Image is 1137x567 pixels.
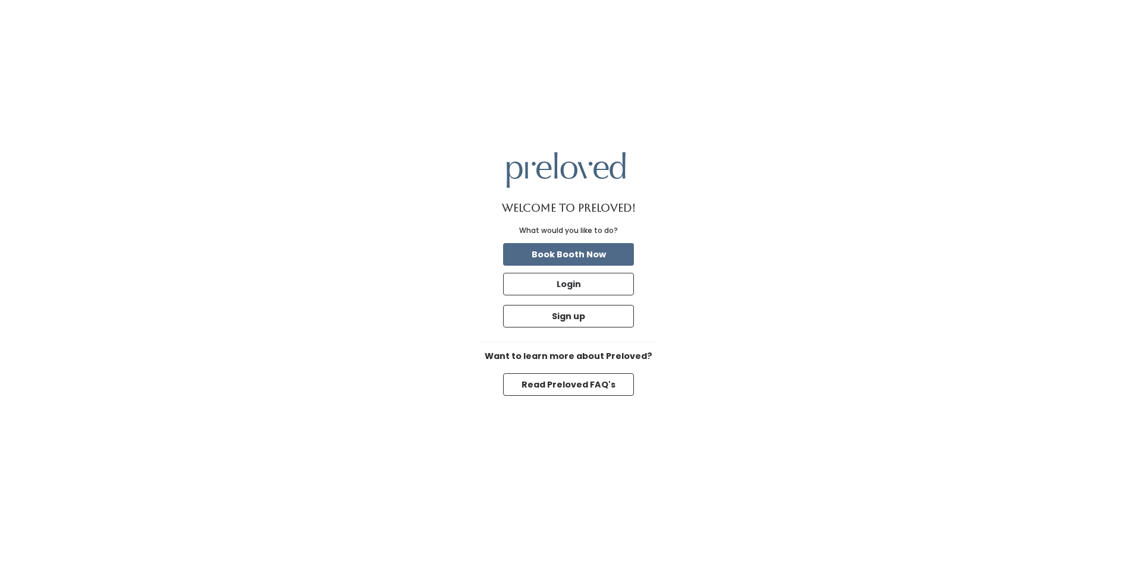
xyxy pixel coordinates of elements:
h1: Welcome to Preloved! [502,202,636,214]
img: preloved logo [507,152,626,187]
button: Read Preloved FAQ's [503,373,634,396]
button: Book Booth Now [503,243,634,266]
button: Sign up [503,305,634,327]
div: What would you like to do? [519,225,618,236]
a: Sign up [501,303,636,330]
button: Login [503,273,634,295]
a: Login [501,270,636,298]
h6: Want to learn more about Preloved? [479,352,658,361]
